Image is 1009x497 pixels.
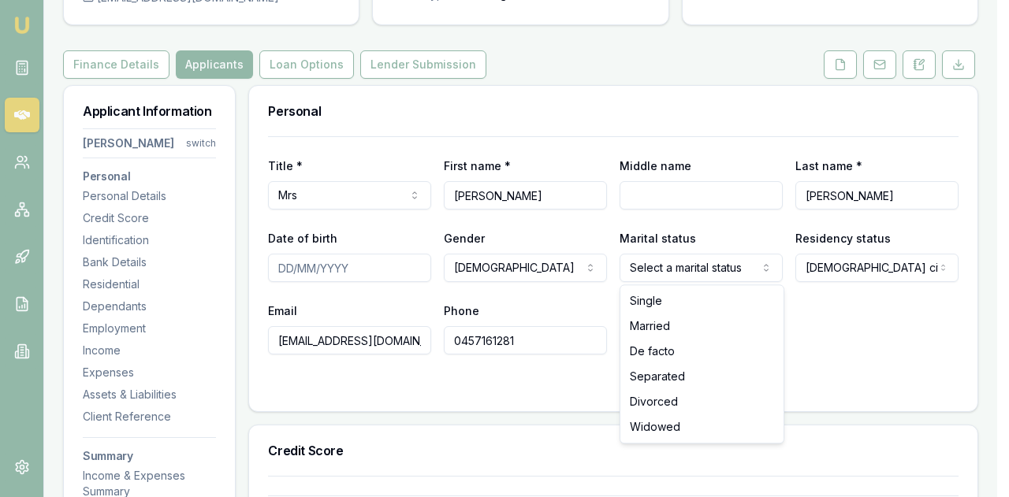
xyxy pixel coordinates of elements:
span: De facto [630,343,675,359]
span: Divorced [630,394,678,410]
span: Single [630,293,662,309]
span: Widowed [630,419,680,435]
span: Separated [630,369,685,384]
span: Married [630,318,670,334]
